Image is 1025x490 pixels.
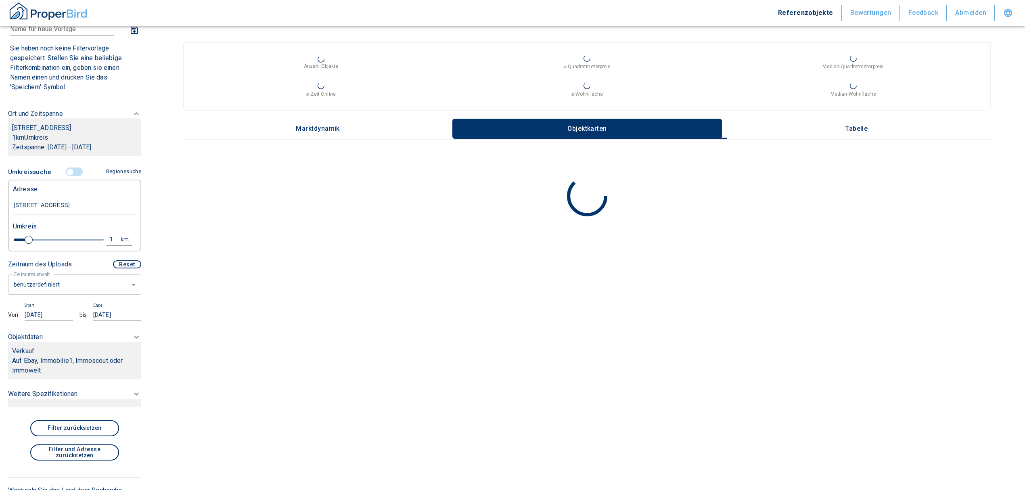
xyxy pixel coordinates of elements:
[10,44,139,92] p: Sie haben noch keine Filtervorlage gespeichert. Stellen Sie eine beliebige Filterkombination ein,...
[30,444,119,461] button: Filter und Adresse zurücksetzen
[8,311,18,319] div: Von
[842,5,900,21] button: Bewertungen
[836,125,876,132] p: Tabelle
[563,63,611,70] p: ⌀-Quadratmeterpreis
[30,420,119,436] button: Filter zurücksetzen
[900,5,948,21] button: Feedback
[183,119,991,139] div: wrapped label tabs example
[8,332,43,342] p: Objektdaten
[8,327,141,384] div: ObjektdatenVerkaufAuf Ebay, Immobilie1, Immoscout oder Immowelt
[13,184,38,194] p: Adresse
[12,356,137,375] p: Auf Ebay, Immobilie1, Immoscout oder Immowelt
[770,5,842,21] button: Referenzobjekte
[25,302,35,309] p: Start
[8,164,54,180] button: Umkreissuche
[123,235,130,245] div: km
[571,90,603,98] p: ⌀-Wohnfläche
[107,234,132,246] button: 1km
[8,1,89,25] button: ProperBird Logo and Home Button
[25,309,73,321] input: dd.mm.yyyy
[567,125,607,132] p: Objektkarten
[822,63,884,70] p: Median-Quadratmeterpreis
[13,222,37,231] p: Umkreis
[306,90,335,98] p: ⌀-Zeit Online
[109,235,123,245] div: 1
[947,5,995,21] button: Abmelden
[8,109,63,119] p: Ort und Zeitspanne
[79,311,87,319] div: bis
[12,123,137,133] p: [STREET_ADDRESS]
[8,384,141,412] div: Weitere Spezifikationen
[12,346,34,356] p: Verkauf
[113,260,141,268] button: Reset
[93,309,141,321] input: dd.mm.yyyy
[12,142,137,152] p: Zeitspanne: [DATE] - [DATE]
[8,260,72,269] p: Zeitraum des Uploads
[304,63,339,70] p: Anzahl Objekte
[830,90,876,98] p: Median-Wohnfläche
[8,389,77,399] p: Weitere Spezifikationen
[12,133,137,142] p: 1 km Umkreis
[93,302,103,309] p: Ende
[13,196,136,215] input: Adresse ändern
[8,164,141,321] div: FiltervorlagenNeue Filtereinstellungen erkannt!
[296,125,340,132] p: Marktdynamik
[103,165,141,179] button: Regionssuche
[8,1,89,21] img: ProperBird Logo and Home Button
[8,101,141,164] div: Ort und Zeitspanne[STREET_ADDRESS]1kmUmkreisZeitspanne: [DATE] - [DATE]
[8,21,141,94] div: FiltervorlagenNeue Filtereinstellungen erkannt!
[8,274,141,295] div: benutzerdefiniert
